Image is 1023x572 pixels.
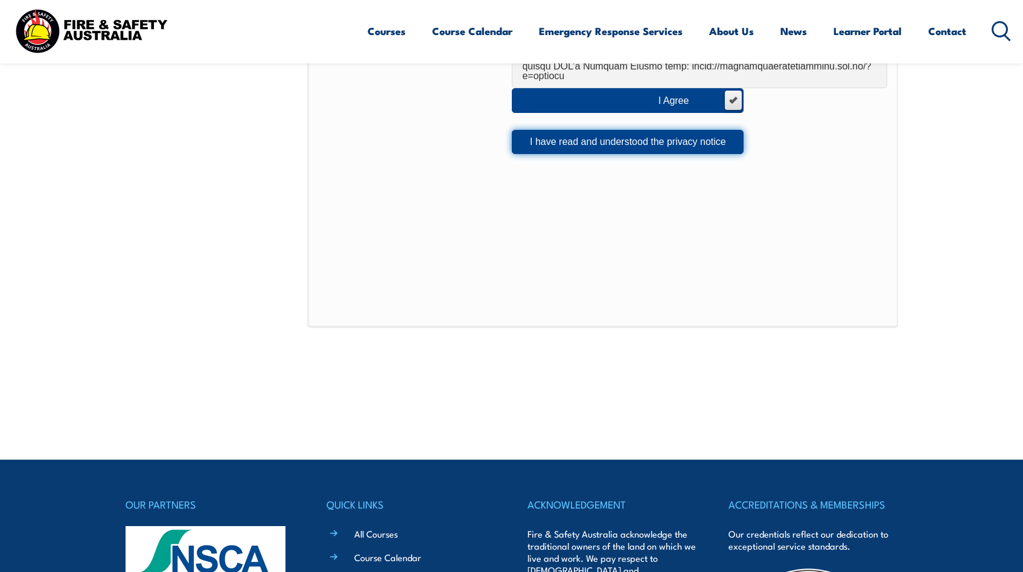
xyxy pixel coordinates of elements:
[327,496,496,513] h4: QUICK LINKS
[928,15,966,47] a: Contact
[432,15,512,47] a: Course Calendar
[728,496,897,513] h4: ACCREDITATIONS & MEMBERSHIPS
[126,496,295,513] h4: OUR PARTNERS
[780,15,807,47] a: News
[658,96,713,106] div: I Agree
[354,551,421,564] a: Course Calendar
[368,15,406,47] a: Courses
[728,528,897,552] p: Our credentials reflect our dedication to exceptional service standards.
[527,496,696,513] h4: ACKNOWLEDGEMENT
[833,15,902,47] a: Learner Portal
[539,15,683,47] a: Emergency Response Services
[512,130,744,154] button: I have read and understood the privacy notice
[709,15,754,47] a: About Us
[354,527,398,540] a: All Courses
